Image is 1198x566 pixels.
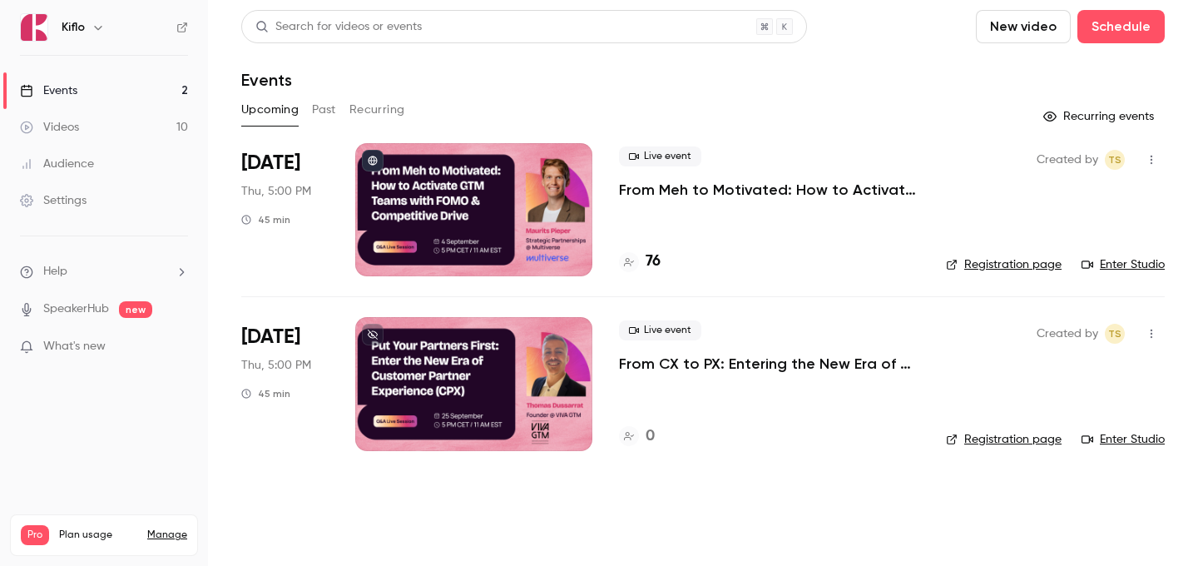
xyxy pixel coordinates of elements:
[21,525,49,545] span: Pro
[1077,10,1165,43] button: Schedule
[349,97,405,123] button: Recurring
[619,146,701,166] span: Live event
[619,180,919,200] a: From Meh to Motivated: How to Activate GTM Teams with FOMO & Competitive Drive
[21,14,47,41] img: Kiflo
[255,18,422,36] div: Search for videos or events
[241,317,329,450] div: Sep 25 Thu, 5:00 PM (Europe/Rome)
[646,251,661,273] h4: 76
[241,324,300,350] span: [DATE]
[1105,150,1125,170] span: Tomica Stojanovikj
[241,387,290,400] div: 45 min
[43,263,67,281] span: Help
[241,357,311,374] span: Thu, 5:00 PM
[1037,150,1098,170] span: Created by
[20,156,94,172] div: Audience
[946,431,1062,448] a: Registration page
[241,143,329,276] div: Sep 4 Thu, 5:00 PM (Europe/Rome)
[241,183,311,200] span: Thu, 5:00 PM
[619,425,655,448] a: 0
[976,10,1071,43] button: New video
[20,192,87,209] div: Settings
[62,19,85,36] h6: Kiflo
[147,529,187,542] a: Manage
[59,529,137,542] span: Plan usage
[619,354,919,374] a: From CX to PX: Entering the New Era of Partner Experience
[312,97,336,123] button: Past
[241,97,299,123] button: Upcoming
[20,119,79,136] div: Videos
[1082,431,1165,448] a: Enter Studio
[241,213,290,226] div: 45 min
[241,150,300,176] span: [DATE]
[43,338,106,355] span: What's new
[619,320,701,340] span: Live event
[646,425,655,448] h4: 0
[1082,256,1165,273] a: Enter Studio
[1105,324,1125,344] span: Tomica Stojanovikj
[241,70,292,90] h1: Events
[1108,150,1121,170] span: TS
[43,300,109,318] a: SpeakerHub
[168,340,188,355] iframe: Noticeable Trigger
[119,301,152,318] span: new
[619,251,661,273] a: 76
[1036,103,1165,130] button: Recurring events
[1037,324,1098,344] span: Created by
[1108,324,1121,344] span: TS
[20,82,77,99] div: Events
[20,263,188,281] li: help-dropdown-opener
[946,256,1062,273] a: Registration page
